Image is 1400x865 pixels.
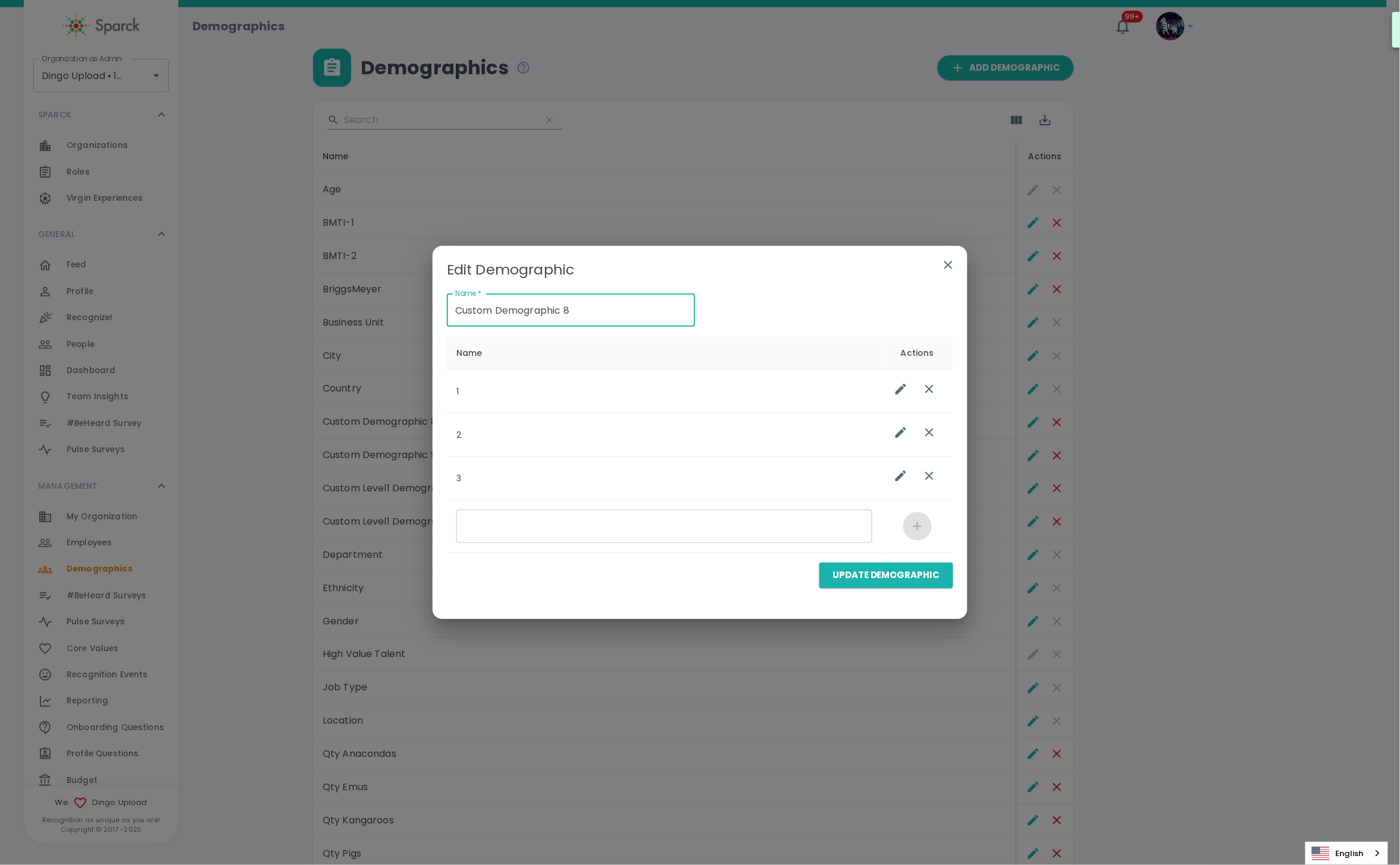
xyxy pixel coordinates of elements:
[819,563,953,588] button: Update Demographic
[1306,842,1388,865] div: Language
[447,260,575,279] p: Edit Demographic
[1306,842,1388,864] a: English
[447,370,882,413] th: 1
[1306,842,1388,865] aside: Language selected: English
[447,336,882,370] th: Name
[882,336,953,370] th: Actions
[447,413,882,457] th: 2
[447,336,953,553] table: list table
[455,288,481,298] label: Name
[447,457,882,500] th: 3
